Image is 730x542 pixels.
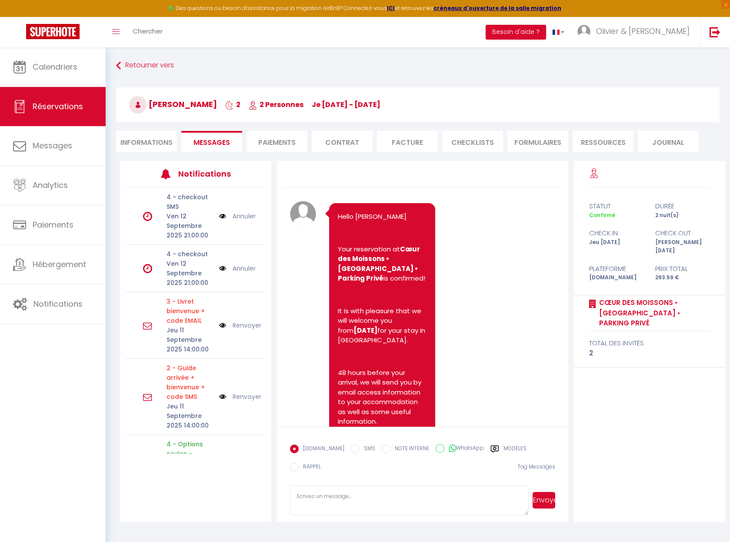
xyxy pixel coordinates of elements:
img: NO IMAGE [219,211,226,221]
label: Modèles [503,445,527,455]
span: Confirmé [589,211,615,219]
span: 2 Personnes [249,100,303,110]
span: Hébergement [33,259,86,270]
label: SMS [360,445,375,454]
label: NOTE INTERNE [390,445,429,454]
div: Jeu [DATE] [583,238,650,255]
div: total des invités [589,338,710,348]
div: [DOMAIN_NAME] [583,274,650,282]
li: FORMULAIRES [507,131,568,152]
div: [PERSON_NAME] [DATE] [650,238,716,255]
button: Besoin d'aide ? [486,25,546,40]
div: durée [650,201,716,211]
span: Calendriers [33,61,77,72]
li: CHECKLISTS [442,131,503,152]
span: Messages [193,137,230,147]
img: NO IMAGE [219,321,226,330]
a: Cœur des Moissons • [GEOGRAPHIC_DATA] • Parking Privé [596,298,710,328]
span: Analytics [33,180,68,191]
div: 293.59 € [650,274,716,282]
span: Olivier & [PERSON_NAME] [596,26,690,37]
a: ICI [387,4,395,12]
a: créneaux d'ouverture de la salle migration [433,4,561,12]
div: 2 nuit(s) [650,211,716,220]
img: avatar.png [290,201,316,227]
span: Paiements [33,219,73,230]
img: NO IMAGE [219,264,226,273]
div: Prix total [650,264,716,274]
h3: Notifications [178,164,237,184]
label: RAPPEL [299,463,321,472]
div: statut [583,201,650,211]
label: WhatsApp [444,444,484,454]
p: Jeu 11 Septembre 2025 14:00:00 [167,325,213,354]
li: Journal [638,131,699,152]
a: Annuler [233,264,256,273]
strong: Cœur des Moissons • [GEOGRAPHIC_DATA] • Parking Privé [338,244,421,283]
span: Notifications [33,298,83,309]
span: je [DATE] - [DATE] [312,100,380,110]
p: Ven 12 Septembre 2025 21:00:00 [167,259,213,288]
p: Your reservation at is confirmed! [338,244,427,284]
p: Ven 12 Septembre 2025 21:00:00 [167,211,213,240]
button: Envoyer [533,492,555,509]
span: [PERSON_NAME] [129,99,217,110]
p: It is with pleasure that we will welcome you from for your stay in [GEOGRAPHIC_DATA]. [338,306,427,345]
p: 4 - checkout SMS [167,192,213,211]
p: Motif d'échec d'envoi [167,297,213,325]
span: Réservations [33,101,83,112]
p: Jeu 11 Septembre 2025 14:00:00 [167,401,213,430]
span: 2 [225,100,240,110]
p: Motif d'échec d'envoi [167,363,213,401]
a: Chercher [126,17,169,47]
p: 48 hours before your arrival, we will send you by email access information to your accommodation ... [338,368,427,427]
a: Renvoyer [233,321,261,330]
div: 2 [589,348,710,358]
span: Tag Messages [517,463,555,470]
li: Contrat [312,131,373,152]
li: Ressources [573,131,633,152]
span: Chercher [133,27,163,36]
img: NO IMAGE [219,392,226,401]
div: Plateforme [583,264,650,274]
div: check out [650,228,716,238]
p: Hello [PERSON_NAME] [338,212,427,222]
strong: [DATE] [353,326,377,335]
a: Annuler [233,211,256,221]
li: Informations [116,131,177,152]
label: [DOMAIN_NAME] [299,445,344,454]
a: ... Olivier & [PERSON_NAME] [571,17,700,47]
div: check in [583,228,650,238]
li: Paiements [247,131,307,152]
a: Retourner vers [116,58,720,74]
li: Facture [377,131,438,152]
button: Ouvrir le widget de chat LiveChat [7,3,33,30]
img: Super Booking [26,24,80,39]
img: ... [577,25,590,38]
span: Messages [33,140,72,151]
iframe: Chat [693,503,723,535]
p: 4 - Options seules - relance [167,439,213,468]
a: Renvoyer [233,392,261,401]
p: 4 - checkout [167,249,213,259]
img: logout [710,27,720,37]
